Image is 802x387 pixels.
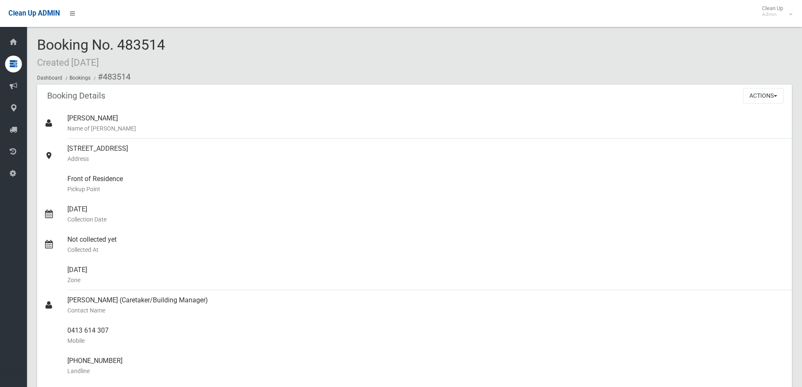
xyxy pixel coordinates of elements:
[37,75,62,81] a: Dashboard
[37,36,165,69] span: Booking No. 483514
[69,75,91,81] a: Bookings
[37,88,115,104] header: Booking Details
[762,11,783,18] small: Admin
[67,275,785,285] small: Zone
[67,336,785,346] small: Mobile
[67,245,785,255] small: Collected At
[37,57,99,68] small: Created [DATE]
[67,108,785,139] div: [PERSON_NAME]
[67,199,785,230] div: [DATE]
[67,351,785,381] div: [PHONE_NUMBER]
[67,290,785,320] div: [PERSON_NAME] (Caretaker/Building Manager)
[67,366,785,376] small: Landline
[67,184,785,194] small: Pickup Point
[758,5,791,18] span: Clean Up
[67,123,785,133] small: Name of [PERSON_NAME]
[67,214,785,224] small: Collection Date
[67,169,785,199] div: Front of Residence
[67,320,785,351] div: 0413 614 307
[743,88,783,104] button: Actions
[67,154,785,164] small: Address
[92,69,131,85] li: #483514
[67,230,785,260] div: Not collected yet
[67,260,785,290] div: [DATE]
[8,9,60,17] span: Clean Up ADMIN
[67,305,785,315] small: Contact Name
[67,139,785,169] div: [STREET_ADDRESS]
